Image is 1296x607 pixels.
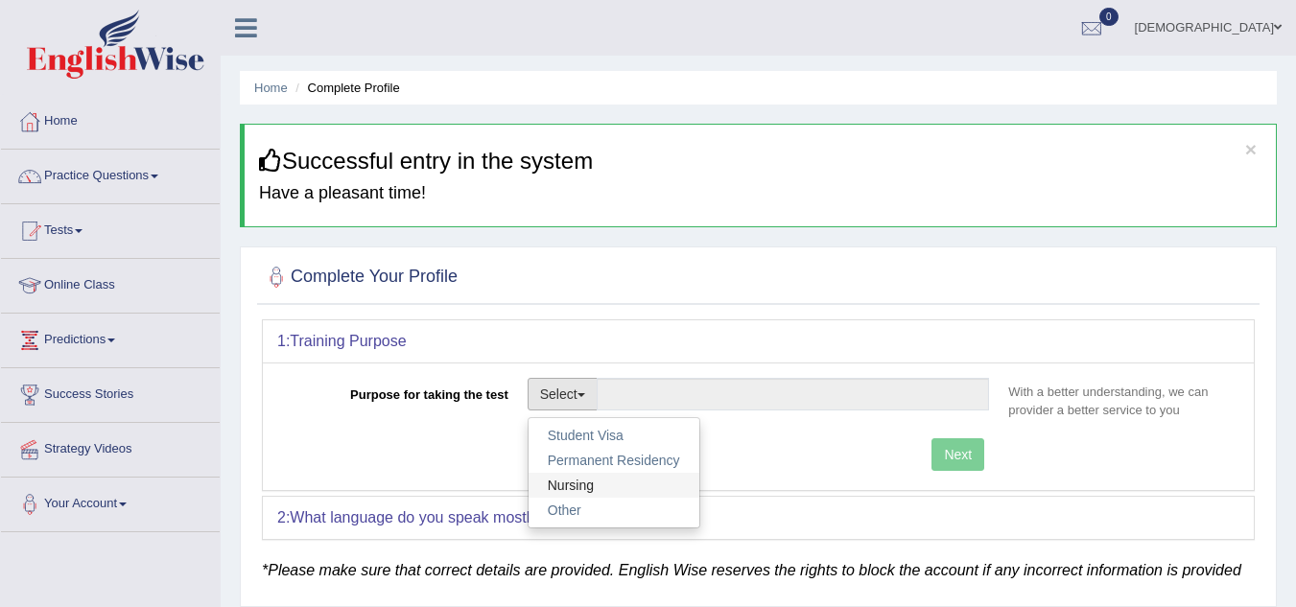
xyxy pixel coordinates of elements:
[259,184,1261,203] h4: Have a pleasant time!
[1,204,220,252] a: Tests
[259,149,1261,174] h3: Successful entry in the system
[529,423,699,448] a: Student Visa
[1245,139,1257,159] button: ×
[262,263,458,292] h2: Complete Your Profile
[262,562,1241,578] em: *Please make sure that correct details are provided. English Wise reserves the rights to block th...
[290,333,406,349] b: Training Purpose
[1,150,220,198] a: Practice Questions
[254,81,288,95] a: Home
[528,378,598,410] button: Select
[529,498,699,523] a: Other
[999,383,1239,419] p: With a better understanding, we can provider a better service to you
[290,509,605,525] b: What language do you speak mostly at home?
[529,473,699,498] a: Nursing
[1,259,220,307] a: Online Class
[1099,8,1119,26] span: 0
[1,478,220,525] a: Your Account
[277,378,518,404] label: Purpose for taking the test
[1,314,220,362] a: Predictions
[291,79,399,97] li: Complete Profile
[529,448,699,473] a: Permanent Residency
[263,497,1254,539] div: 2:
[1,368,220,416] a: Success Stories
[1,423,220,471] a: Strategy Videos
[1,95,220,143] a: Home
[263,320,1254,362] div: 1:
